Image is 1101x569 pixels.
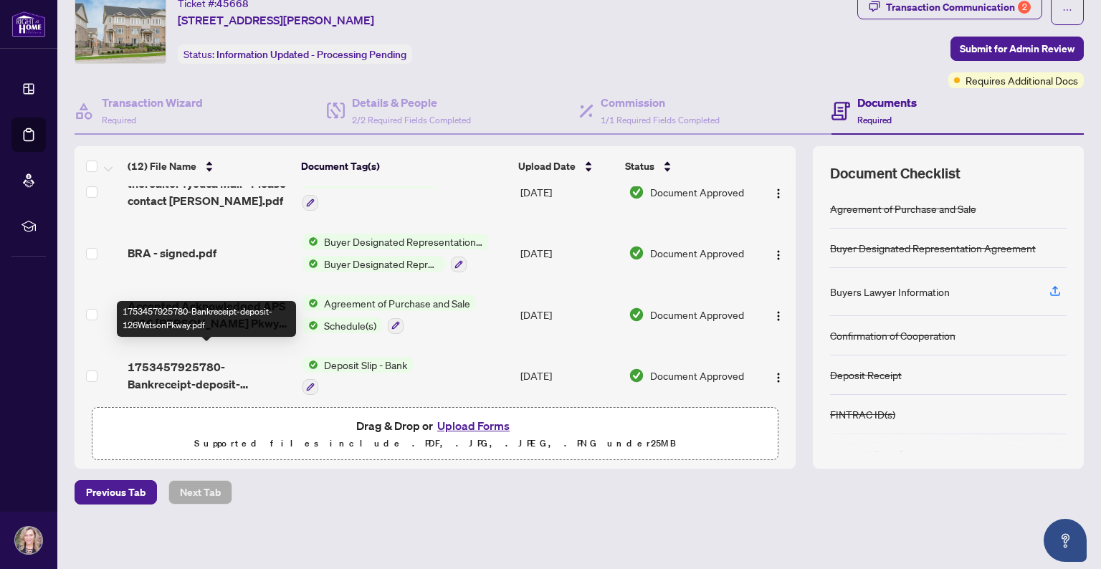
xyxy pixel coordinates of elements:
div: FINTRAC ID(s) [830,406,895,422]
td: [DATE] [515,161,623,223]
button: Status IconAgreement of Purchase and SaleStatus IconSchedule(s) [302,295,476,334]
img: Status Icon [302,256,318,272]
span: Required [857,115,892,125]
span: 1753457925780-Bankreceipt-deposit-126WatsonPkway.pdf [128,358,290,393]
th: Document Tag(s) [295,146,513,186]
div: 2 [1018,1,1031,14]
h4: Details & People [352,94,471,111]
span: Drag & Drop or [356,416,514,435]
span: 2/2 Required Fields Completed [352,115,471,125]
span: Information Updated - Processing Pending [216,48,406,61]
img: Status Icon [302,234,318,249]
button: Submit for Admin Review [950,37,1084,61]
div: Agreement of Purchase and Sale [830,201,976,216]
span: ellipsis [1062,5,1072,15]
img: logo [11,11,46,37]
button: Logo [767,303,790,326]
span: Document Approved [650,307,744,322]
div: Status: [178,44,412,64]
h4: Transaction Wizard [102,94,203,111]
img: Status Icon [302,357,318,373]
img: Logo [773,188,784,199]
span: Required [102,115,136,125]
th: Upload Date [513,146,620,186]
div: 1753457925780-Bankreceipt-deposit-126WatsonPkway.pdf [117,301,296,337]
td: [DATE] [515,222,623,284]
span: Requires Additional Docs [966,72,1078,88]
td: [DATE] [515,284,623,345]
span: Buyer Designated Representation Agreement [318,234,488,249]
span: therealtor4youca Mail - Please contact [PERSON_NAME].pdf [128,175,290,209]
img: Logo [773,249,784,261]
span: Drag & Drop orUpload FormsSupported files include .PDF, .JPG, .JPEG, .PNG under25MB [92,408,778,461]
td: [DATE] [515,345,623,407]
span: Document Approved [650,368,744,383]
th: (12) File Name [122,146,295,186]
span: Upload Date [518,158,576,174]
img: Document Status [629,245,644,261]
img: Document Status [629,184,644,200]
button: Status IconRECO Information Guide [302,173,438,211]
span: [STREET_ADDRESS][PERSON_NAME] [178,11,374,29]
button: Previous Tab [75,480,157,505]
span: Agreement of Purchase and Sale [318,295,476,311]
button: Upload Forms [433,416,514,435]
button: Status IconBuyer Designated Representation AgreementStatus IconBuyer Designated Representation Ag... [302,234,488,272]
div: Deposit Receipt [830,367,902,383]
h4: Documents [857,94,917,111]
p: Supported files include .PDF, .JPG, .JPEG, .PNG under 25 MB [101,435,769,452]
div: Confirmation of Cooperation [830,327,955,343]
button: Logo [767,242,790,264]
img: Logo [773,310,784,322]
img: Profile Icon [15,527,42,554]
button: Logo [767,181,790,204]
img: Document Status [629,307,644,322]
div: Buyer Designated Representation Agreement [830,240,1036,256]
img: Status Icon [302,317,318,333]
img: Status Icon [302,295,318,311]
div: Buyers Lawyer Information [830,284,950,300]
span: (12) File Name [128,158,196,174]
button: Next Tab [168,480,232,505]
th: Status [619,146,753,186]
button: Open asap [1044,519,1087,562]
button: Logo [767,364,790,387]
img: Logo [773,372,784,383]
span: Schedule(s) [318,317,382,333]
button: Status IconDeposit Slip - Bank [302,357,413,396]
span: Document Approved [650,245,744,261]
span: BRA - signed.pdf [128,244,216,262]
span: Document Checklist [830,163,961,183]
span: Document Approved [650,184,744,200]
h4: Commission [601,94,720,111]
span: Submit for Admin Review [960,37,1074,60]
span: Previous Tab [86,481,146,504]
span: Accepted Acknowledged APS -126 [PERSON_NAME] Pkwy 2.pdf [128,297,290,332]
span: 1/1 Required Fields Completed [601,115,720,125]
span: Status [625,158,654,174]
img: Document Status [629,368,644,383]
span: Buyer Designated Representation Agreement [318,256,445,272]
span: Deposit Slip - Bank [318,357,413,373]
